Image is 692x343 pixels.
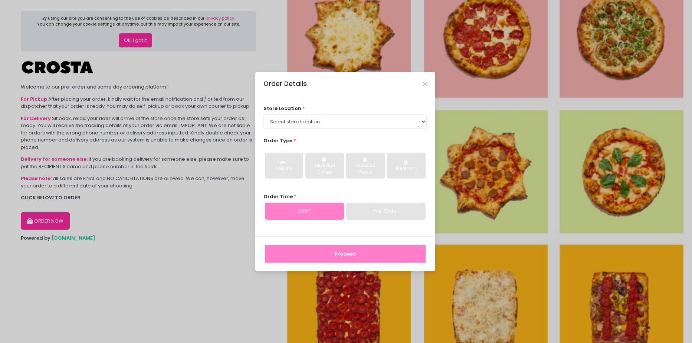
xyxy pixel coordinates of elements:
[387,153,425,179] button: Meal Plan
[311,163,338,176] div: Click and Collect
[270,166,298,172] div: Delivery
[423,82,427,86] button: Close
[265,153,303,179] button: Delivery
[263,137,292,144] span: Order Type
[265,245,426,263] button: Proceed
[351,163,379,176] div: Curbside Pickup
[346,153,384,179] button: Curbside Pickup
[263,105,301,112] span: store location
[263,79,307,89] div: Order Details
[263,193,293,200] span: Order Time
[305,153,344,179] button: Click and Collect
[392,166,420,172] div: Meal Plan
